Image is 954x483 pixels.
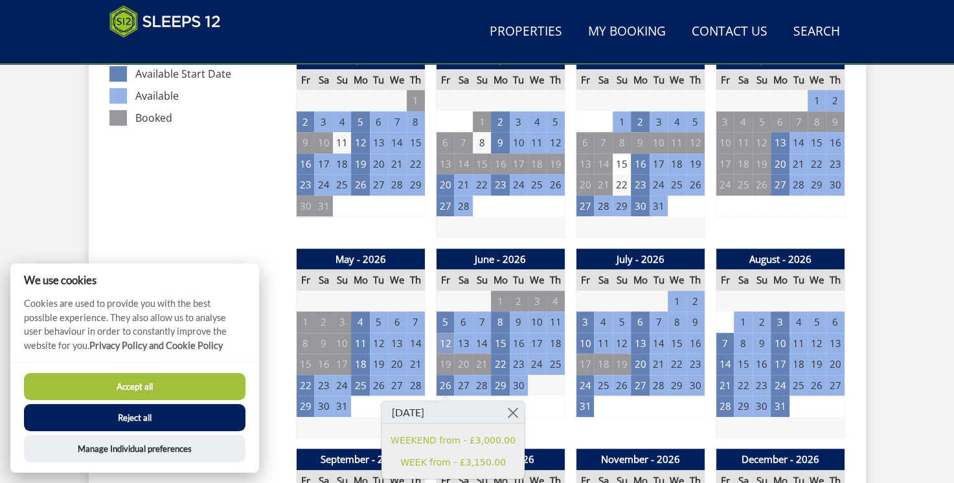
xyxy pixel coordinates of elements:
a: Privacy Policy and Cookie Policy [89,340,223,351]
td: 26 [436,375,454,396]
td: 13 [826,333,845,354]
th: Tu [370,269,388,291]
td: 28 [454,196,472,217]
th: Su [613,269,631,291]
td: 18 [547,333,565,354]
td: 21 [594,174,612,196]
td: 2 [314,311,332,333]
td: 13 [370,132,388,153]
td: 4 [547,291,565,312]
th: Th [547,269,565,291]
td: 24 [716,174,734,196]
th: Tu [789,269,808,291]
td: 3 [650,111,668,133]
td: 23 [491,174,509,196]
th: We [808,69,826,91]
td: 24 [576,375,594,396]
td: 4 [734,111,752,133]
td: 15 [473,153,491,175]
td: 16 [753,354,771,375]
td: 21 [388,153,406,175]
td: 2 [510,291,528,312]
th: Mo [351,69,369,91]
td: 5 [436,311,454,333]
td: 29 [407,174,425,196]
td: 25 [351,375,369,396]
a: Search [788,17,845,47]
td: 28 [407,375,425,396]
td: 13 [576,153,594,175]
td: 20 [436,174,454,196]
th: Sa [734,269,752,291]
td: 14 [650,333,668,354]
td: 16 [687,333,705,354]
td: 23 [510,354,528,375]
td: 8 [473,132,491,153]
th: Mo [491,69,509,91]
td: 15 [808,132,826,153]
td: 12 [613,333,631,354]
td: 28 [789,174,808,196]
td: 10 [333,333,351,354]
th: July - 2026 [576,249,705,270]
th: May - 2026 [296,249,425,270]
td: 18 [594,354,612,375]
td: 7 [650,311,668,333]
td: 24 [650,174,668,196]
th: Mo [631,269,649,291]
td: 24 [314,174,332,196]
td: 10 [528,311,546,333]
th: Th [687,69,705,91]
td: 24 [333,375,351,396]
td: 9 [510,311,528,333]
td: 21 [473,354,491,375]
td: 16 [491,153,509,175]
td: 4 [668,111,686,133]
td: 13 [631,333,649,354]
th: Su [753,269,771,291]
td: 19 [808,354,826,375]
th: Mo [351,269,369,291]
th: Fr [436,269,454,291]
th: Su [333,69,351,91]
th: Mo [771,69,789,91]
td: 20 [631,354,649,375]
td: 25 [333,174,351,196]
td: 3 [576,311,594,333]
td: 20 [370,153,388,175]
td: 5 [370,311,388,333]
th: Tu [510,269,528,291]
th: Th [826,269,845,291]
img: Sleeps 12 [109,5,221,38]
td: 30 [510,375,528,396]
th: Su [613,69,631,91]
td: 8 [491,311,509,333]
td: 30 [826,174,845,196]
td: 1 [808,90,826,111]
td: 11 [668,132,686,153]
td: 8 [668,311,686,333]
th: Su [753,69,771,91]
td: 17 [716,153,734,175]
td: 29 [613,196,631,217]
td: 27 [370,174,388,196]
dd: Booked [135,110,285,126]
td: 18 [333,153,351,175]
td: 9 [826,111,845,133]
td: 20 [388,354,406,375]
td: 20 [826,354,845,375]
td: 5 [687,111,705,133]
td: 9 [631,132,649,153]
td: 15 [668,333,686,354]
td: 27 [576,196,594,217]
td: 24 [510,174,528,196]
td: 20 [771,153,789,175]
td: 1 [407,90,425,111]
td: 31 [314,196,332,217]
a: My Booking [583,17,671,47]
td: 14 [789,132,808,153]
td: 1 [296,311,314,333]
th: Sa [594,269,612,291]
td: 10 [510,132,528,153]
td: 4 [351,311,369,333]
